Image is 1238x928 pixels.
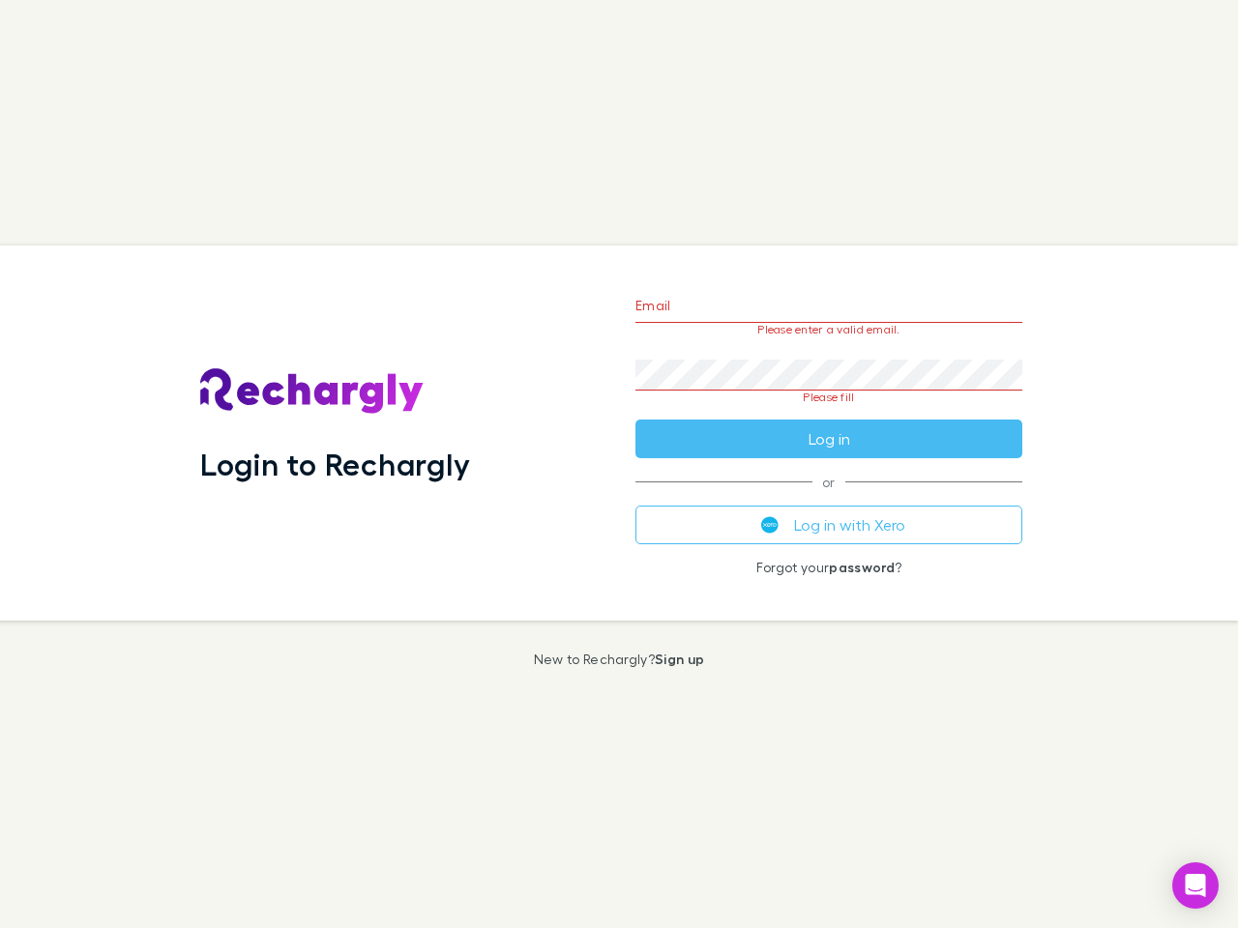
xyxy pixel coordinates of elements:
p: Please fill [635,391,1022,404]
h1: Login to Rechargly [200,446,470,482]
button: Log in [635,420,1022,458]
img: Xero's logo [761,516,779,534]
button: Log in with Xero [635,506,1022,544]
div: Open Intercom Messenger [1172,862,1219,909]
a: Sign up [655,651,704,667]
p: Please enter a valid email. [635,323,1022,336]
p: New to Rechargly? [534,652,705,667]
img: Rechargly's Logo [200,368,425,415]
a: password [829,559,895,575]
p: Forgot your ? [635,560,1022,575]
